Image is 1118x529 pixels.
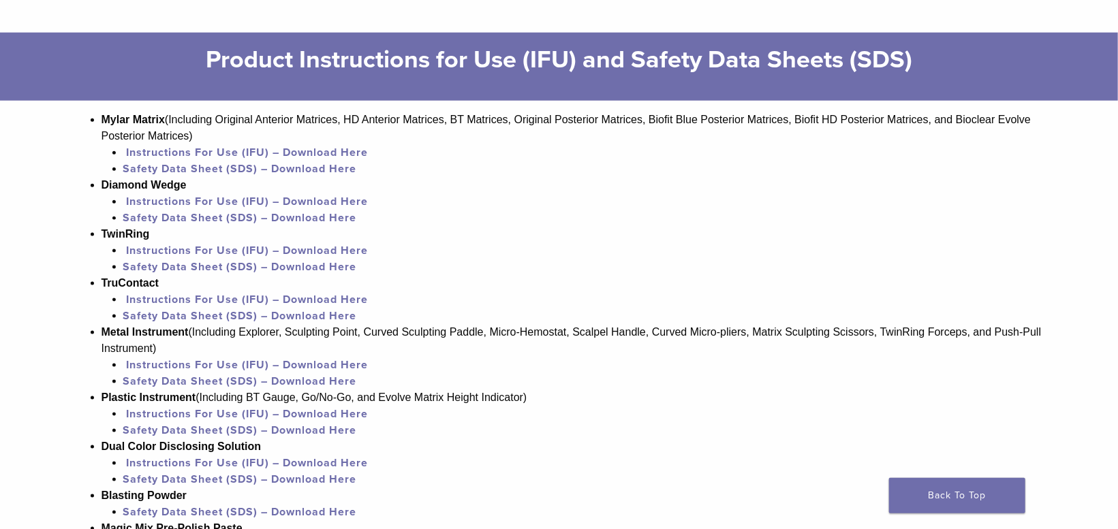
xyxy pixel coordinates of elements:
li: (Including Original Anterior Matrices, HD Anterior Matrices, BT Matrices, Original Posterior Matr... [102,112,1050,177]
strong: TruContact [102,277,159,289]
a: Safety Data Sheet (SDS) – Download Here [123,162,357,176]
a: Instructions For Use (IFU) – Download Here [126,195,368,208]
a: Safety Data Sheet (SDS) – Download Here [123,423,357,437]
a: Instructions For Use (IFU) – Download Here [126,244,368,257]
strong: Metal Instrument [102,326,189,338]
a: Safety Data Sheet (SDS) – Download Here [123,260,357,274]
a: Back To Top [889,478,1025,513]
strong: Mylar Matrix [102,114,165,125]
li: (Including BT Gauge, Go/No-Go, and Evolve Matrix Height Indicator) [102,389,1050,438]
a: Instructions For Use (IFU) – Download Here [126,456,368,470]
a: Instructions For Use (IFU) – Download Here [126,293,368,306]
a: Safety Data Sheet (SDS) – Download Here [123,211,357,225]
strong: Plastic Instrument [102,391,196,403]
strong: Blasting Powder [102,490,187,501]
a: Safety Data Sheet (SDS) – Download Here [123,472,357,486]
h2: Product Instructions for Use (IFU) and Safety Data Sheets (SDS) [197,44,922,76]
strong: TwinRing [102,228,150,240]
a: Instructions For Use (IFU) – Download Here [126,146,368,159]
a: Instructions For Use (IFU) – Download Here [126,358,368,372]
strong: Dual Color Disclosing Solution [102,440,262,452]
a: Instructions For Use (IFU) – Download Here [126,407,368,421]
li: (Including Explorer, Sculpting Point, Curved Sculpting Paddle, Micro-Hemostat, Scalpel Handle, Cu... [102,324,1050,389]
a: Safety Data Sheet (SDS) – Download Here [123,374,357,388]
a: Safety Data Sheet (SDS) – Download Here [123,505,357,519]
strong: Diamond Wedge [102,179,187,191]
a: Safety Data Sheet (SDS) – Download Here [123,309,357,323]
